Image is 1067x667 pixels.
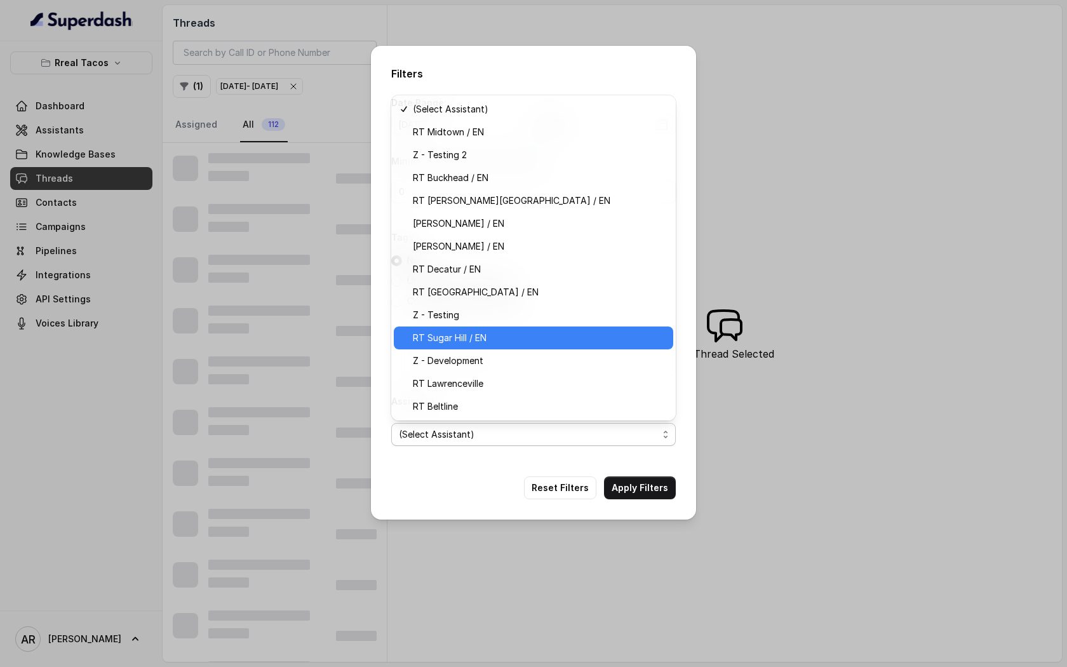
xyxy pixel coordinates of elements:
[413,399,666,414] span: RT Beltline
[413,262,666,277] span: RT Decatur / EN
[413,216,666,231] span: [PERSON_NAME] / EN
[399,427,658,442] span: (Select Assistant)
[413,147,666,163] span: Z - Testing 2
[413,307,666,323] span: Z - Testing
[391,423,676,446] button: (Select Assistant)
[413,125,666,140] span: RT Midtown / EN
[413,353,666,368] span: Z - Development
[413,376,666,391] span: RT Lawrenceville
[413,193,666,208] span: RT [PERSON_NAME][GEOGRAPHIC_DATA] / EN
[413,170,666,185] span: RT Buckhead / EN
[413,330,666,346] span: RT Sugar Hill / EN
[413,102,666,117] span: (Select Assistant)
[391,95,676,421] div: (Select Assistant)
[413,239,666,254] span: [PERSON_NAME] / EN
[413,285,666,300] span: RT [GEOGRAPHIC_DATA] / EN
